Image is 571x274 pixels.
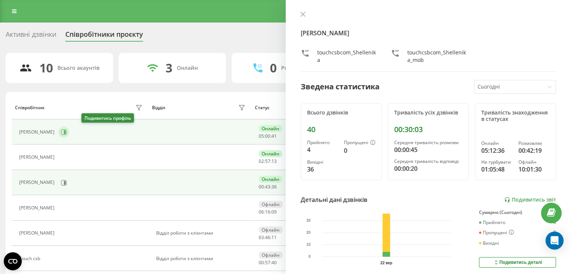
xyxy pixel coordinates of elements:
[265,259,270,266] span: 57
[259,259,264,266] span: 00
[307,125,375,134] div: 40
[19,230,56,236] div: [PERSON_NAME]
[308,255,310,259] text: 0
[394,125,463,134] div: 00:30:03
[553,220,556,225] div: 4
[394,159,463,164] div: Середня тривалість відповіді
[81,113,134,123] div: Подивитись профіль
[545,232,563,250] div: Open Intercom Messenger
[259,234,264,241] span: 03
[306,231,311,235] text: 20
[265,184,270,190] span: 43
[518,165,550,174] div: 10:01:30
[307,165,338,174] div: 36
[394,140,463,145] div: Середня тривалість розмови
[479,220,505,225] div: Прийнято
[166,61,172,75] div: 3
[265,158,270,164] span: 57
[259,158,264,164] span: 02
[479,241,499,246] div: Вихідні
[344,146,375,155] div: 0
[481,146,512,155] div: 05:12:36
[307,145,338,154] div: 4
[156,230,247,236] div: Відділ роботи з клієнтами
[19,180,56,185] div: [PERSON_NAME]
[259,209,264,215] span: 06
[504,197,556,203] a: Подивитись звіт
[380,261,392,265] text: 22 вер
[553,230,556,236] div: 0
[281,65,318,71] div: Розмовляють
[152,105,165,110] div: Відділ
[307,110,375,116] div: Всього дзвінків
[317,49,376,64] div: touchcsbcom_Shellenika
[255,105,270,110] div: Статус
[394,145,463,154] div: 00:00:45
[344,140,375,146] div: Пропущені
[479,210,556,215] div: Сумарно (Сьогодні)
[271,158,277,164] span: 13
[394,110,463,116] div: Тривалість усіх дзвінків
[259,184,277,190] div: : :
[493,259,542,265] div: Подивитись деталі
[57,65,99,71] div: Всього акаунтів
[65,30,143,42] div: Співробітники проєкту
[271,184,277,190] span: 36
[259,150,282,157] div: Онлайн
[270,61,277,75] div: 0
[19,256,42,261] div: Touch csb
[19,155,56,160] div: [PERSON_NAME]
[265,133,270,139] span: 00
[518,141,550,146] div: Розмовляє
[271,209,277,215] span: 09
[259,226,283,233] div: Офлайн
[259,209,277,215] div: : :
[259,251,283,259] div: Офлайн
[259,134,277,139] div: : :
[19,129,56,135] div: [PERSON_NAME]
[6,30,56,42] div: Активні дзвінки
[15,105,45,110] div: Співробітник
[265,234,270,241] span: 46
[481,165,512,174] div: 01:05:48
[19,205,56,211] div: [PERSON_NAME]
[518,160,550,165] div: Офлайн
[407,49,466,64] div: touchcsbcom_Shellenika_mob
[479,257,556,268] button: Подивитись деталі
[307,160,338,165] div: Вихідні
[481,160,512,165] div: Не турбувати
[259,235,277,240] div: : :
[479,230,514,236] div: Пропущені
[259,260,277,265] div: : :
[259,201,283,208] div: Офлайн
[394,164,463,173] div: 00:00:20
[156,256,247,261] div: Відділ роботи з клієнтами
[518,146,550,155] div: 00:42:19
[39,61,53,75] div: 10
[271,133,277,139] span: 41
[481,141,512,146] div: Онлайн
[301,195,368,204] div: Детальні дані дзвінків
[177,65,198,71] div: Онлайн
[259,133,264,139] span: 05
[259,159,277,164] div: : :
[307,140,338,145] div: Прийнято
[481,110,550,122] div: Тривалість знаходження в статусах
[306,243,311,247] text: 10
[265,209,270,215] span: 16
[259,184,264,190] span: 00
[259,176,282,183] div: Онлайн
[271,259,277,266] span: 40
[271,234,277,241] span: 11
[301,81,380,92] div: Зведена статистика
[301,29,556,38] h4: [PERSON_NAME]
[259,125,282,132] div: Онлайн
[4,252,22,270] button: Open CMP widget
[306,219,311,223] text: 30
